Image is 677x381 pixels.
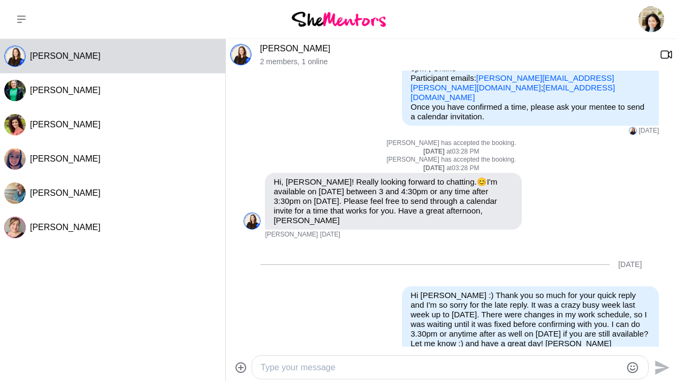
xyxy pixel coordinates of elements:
[30,86,101,95] span: [PERSON_NAME]
[30,120,101,129] span: [PERSON_NAME]
[261,361,621,374] textarea: Type your message
[244,164,659,173] div: at 03:28 PM
[4,80,26,101] img: A
[320,231,340,239] time: 2025-07-23T05:41:32.077Z
[4,148,26,170] img: H
[649,355,673,379] button: Send
[260,57,651,66] p: 2 members , 1 online
[273,177,513,225] p: Hi, [PERSON_NAME]! Really looking forward to chatting. I'm available on [DATE] between 3 and 4:30...
[244,148,659,156] div: at 03:28 PM
[4,114,26,135] img: A
[423,148,446,155] strong: [DATE]
[629,127,637,135] div: Jess Gregory
[4,80,26,101] div: Ann Pocock
[260,44,331,53] a: [PERSON_NAME]
[244,212,261,230] div: Jess Gregory
[30,223,101,232] span: [PERSON_NAME]
[477,177,487,186] span: 😊
[638,6,664,32] img: Marlene Halim
[423,164,446,172] strong: [DATE]
[30,51,101,60] span: [PERSON_NAME]
[618,260,642,269] div: [DATE]
[4,45,26,67] div: Jess Gregory
[410,73,614,92] a: [PERSON_NAME][EMAIL_ADDRESS][PERSON_NAME][DOMAIN_NAME]
[410,102,650,121] p: Once you have confirmed a time, please ask your mentee to send a calendar invitation.
[4,148,26,170] div: Heidi
[265,231,318,239] span: [PERSON_NAME]
[230,44,252,65] div: Jess Gregory
[4,217,26,238] img: R
[230,44,252,65] img: J
[4,114,26,135] div: Amber Stidham
[4,182,26,204] img: H
[4,217,26,238] div: Ruth
[639,127,659,135] time: 2025-07-23T04:55:47.195Z
[410,291,650,348] p: Hi [PERSON_NAME] :) Thank you so much for your quick reply and I'm so sorry for the late reply. I...
[410,83,615,102] a: [EMAIL_ADDRESS][DOMAIN_NAME]
[629,127,637,135] img: J
[4,182,26,204] div: Helena Dreja
[30,154,101,163] span: [PERSON_NAME]
[244,156,659,164] p: [PERSON_NAME] has accepted the booking.
[30,188,101,197] span: [PERSON_NAME]
[626,361,639,374] button: Emoji picker
[244,139,659,148] p: [PERSON_NAME] has accepted the booking.
[292,12,386,26] img: She Mentors Logo
[244,212,261,230] img: J
[4,45,26,67] img: J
